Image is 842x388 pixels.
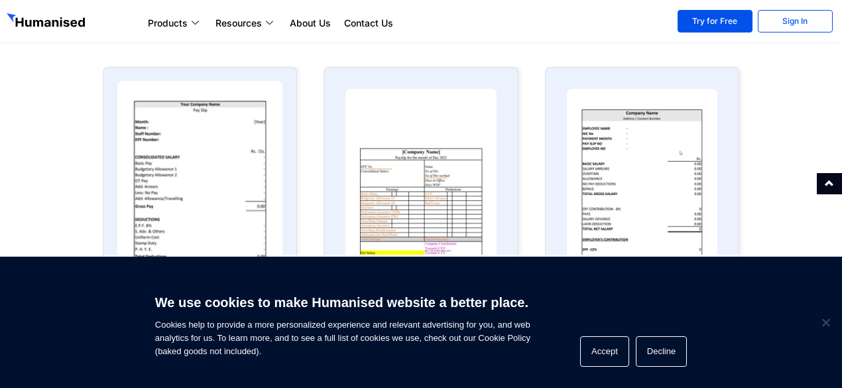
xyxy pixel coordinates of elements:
button: Decline [636,336,687,367]
button: Accept [580,336,629,367]
h6: We use cookies to make Humanised website a better place. [155,293,530,312]
a: About Us [283,15,337,31]
a: Contact Us [337,15,400,31]
a: Products [141,15,209,31]
a: Try for Free [678,10,752,32]
img: payslip template [345,89,496,255]
span: Cookies help to provide a more personalized experience and relevant advertising for you, and web ... [155,287,530,358]
img: payslip template [117,81,283,263]
a: Resources [209,15,283,31]
a: Sign In [758,10,833,32]
img: payslip template [567,89,717,255]
span: Decline [819,316,832,329]
img: GetHumanised Logo [7,13,88,31]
